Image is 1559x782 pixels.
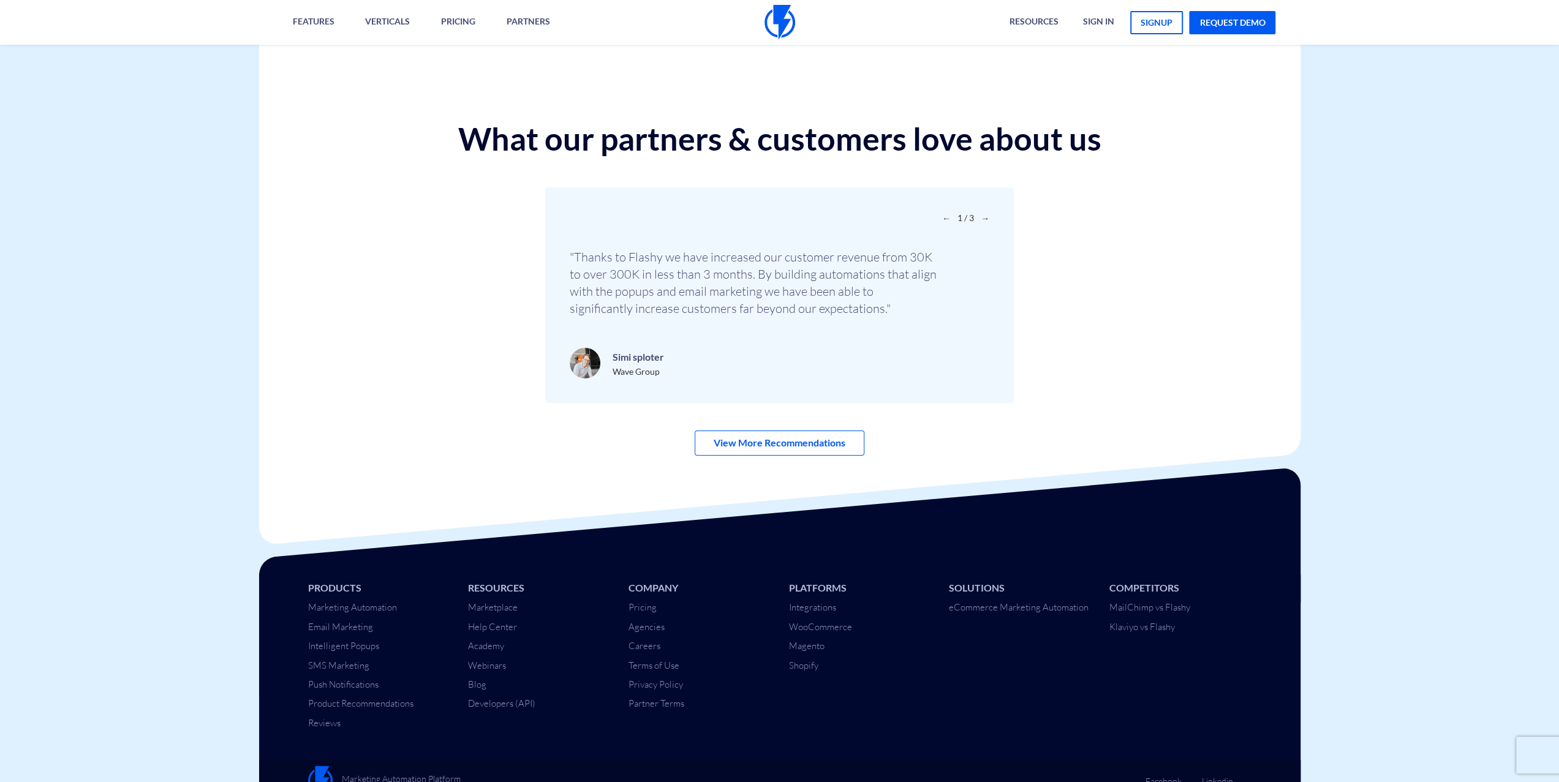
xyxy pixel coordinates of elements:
li: Products [308,581,450,595]
a: Klaviyo vs Flashy [1109,621,1175,633]
div: 1 / 3 [545,187,1014,403]
a: Terms of Use [629,660,679,671]
a: MailChimp vs Flashy [1109,601,1190,613]
span: Wave Group [613,366,660,377]
a: Shopify [788,660,818,671]
a: signup [1130,11,1183,34]
a: Privacy Policy [629,679,683,690]
a: Help Center [468,621,517,633]
a: Integrations [788,601,836,613]
h2: What our partners & customers love about us [259,121,1300,156]
span: Previous slide [942,212,951,223]
a: eCommerce Marketing Automation [949,601,1089,613]
a: Intelligent Popups [308,640,379,652]
li: Solutions [949,581,1091,595]
a: WooCommerce [788,621,851,633]
span: Next slide [981,212,989,223]
a: Product Recommendations [308,697,413,709]
a: Agencies [629,621,665,633]
a: request demo [1189,11,1275,34]
a: Magento [788,640,824,652]
a: Careers [629,640,660,652]
a: Email Marketing [308,621,373,633]
a: Pricing [629,601,657,613]
p: "Thanks to Flashy we have increased our customer revenue from 30K to over 300K in less than 3 mon... [570,249,937,317]
li: Platforms [788,581,930,595]
a: Partner Terms [629,697,684,709]
a: Webinars [468,660,506,671]
a: Push Notifications [308,679,379,690]
span: 1 / 3 [953,212,979,223]
a: Marketplace [468,601,518,613]
p: Simi sploter [613,348,664,366]
li: Resources [468,581,610,595]
a: Developers (API) [468,697,535,709]
li: Competitors [1109,581,1251,595]
a: Marketing Automation [308,601,397,613]
a: SMS Marketing [308,660,369,671]
a: Blog [468,679,486,690]
a: Academy [468,640,504,652]
li: Company [629,581,771,595]
a: View More Recommendations [695,430,864,456]
a: Reviews [308,717,341,729]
